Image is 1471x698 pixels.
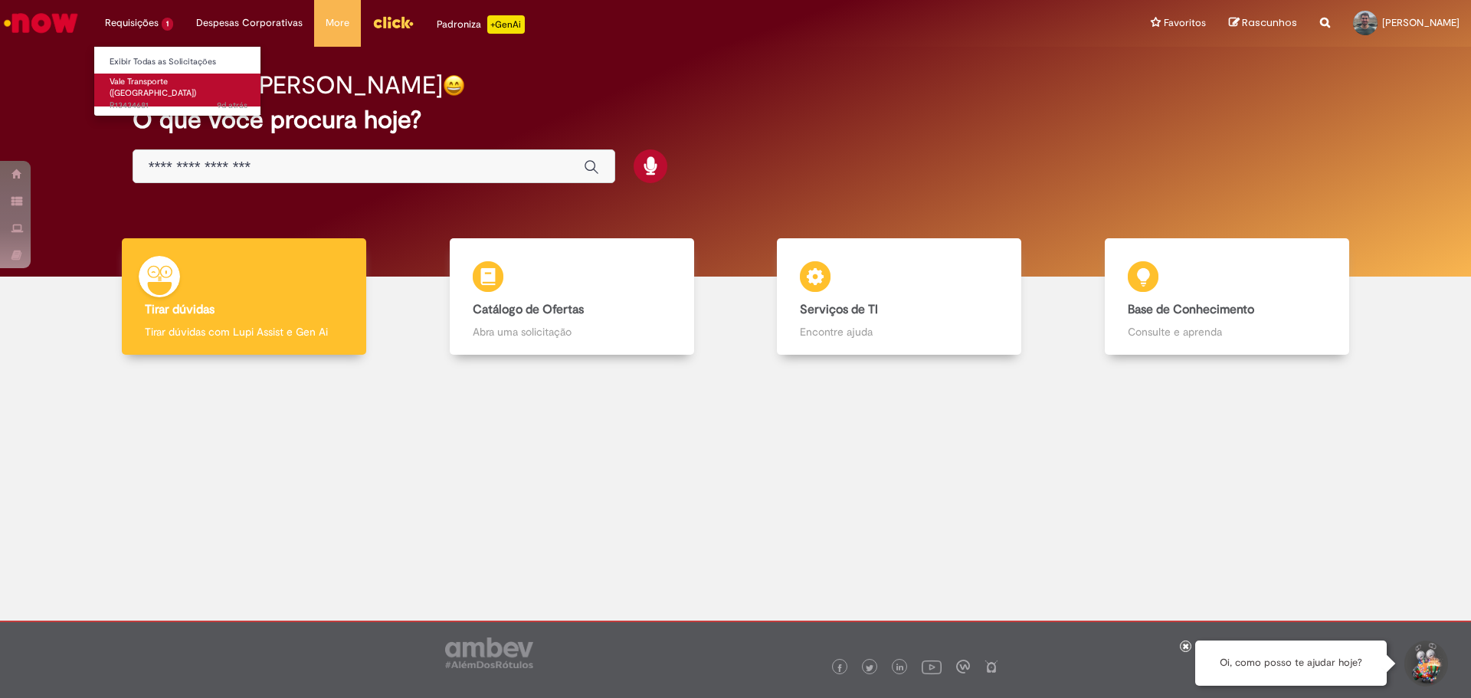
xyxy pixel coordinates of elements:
[94,74,263,107] a: Aberto R13434681 : Vale Transporte (VT)
[326,15,349,31] span: More
[984,660,998,673] img: logo_footer_naosei.png
[922,657,942,677] img: logo_footer_youtube.png
[437,15,525,34] div: Padroniza
[133,72,443,99] h2: Boa tarde, [PERSON_NAME]
[487,15,525,34] p: +GenAi
[1242,15,1297,30] span: Rascunhos
[2,8,80,38] img: ServiceNow
[866,664,873,672] img: logo_footer_twitter.png
[145,324,343,339] p: Tirar dúvidas com Lupi Assist e Gen Ai
[473,302,584,317] b: Catálogo de Ofertas
[408,238,736,356] a: Catálogo de Ofertas Abra uma solicitação
[217,100,247,111] span: 9d atrás
[896,664,904,673] img: logo_footer_linkedin.png
[110,100,247,112] span: R13434681
[93,46,261,116] ul: Requisições
[443,74,465,97] img: happy-face.png
[110,76,196,100] span: Vale Transporte ([GEOGRAPHIC_DATA])
[1063,238,1391,356] a: Base de Conhecimento Consulte e aprenda
[1402,641,1448,687] button: Iniciar Conversa de Suporte
[133,107,1339,133] h2: O que você procura hoje?
[956,660,970,673] img: logo_footer_workplace.png
[1382,16,1460,29] span: [PERSON_NAME]
[145,302,215,317] b: Tirar dúvidas
[217,100,247,111] time: 21/08/2025 08:42:55
[372,11,414,34] img: click_logo_yellow_360x200.png
[800,324,998,339] p: Encontre ajuda
[735,238,1063,356] a: Serviços de TI Encontre ajuda
[80,238,408,356] a: Tirar dúvidas Tirar dúvidas com Lupi Assist e Gen Ai
[445,637,533,668] img: logo_footer_ambev_rotulo_gray.png
[473,324,671,339] p: Abra uma solicitação
[1229,16,1297,31] a: Rascunhos
[1128,302,1254,317] b: Base de Conhecimento
[94,54,263,70] a: Exibir Todas as Solicitações
[162,18,173,31] span: 1
[836,664,844,672] img: logo_footer_facebook.png
[1164,15,1206,31] span: Favoritos
[1195,641,1387,686] div: Oi, como posso te ajudar hoje?
[800,302,878,317] b: Serviços de TI
[196,15,303,31] span: Despesas Corporativas
[105,15,159,31] span: Requisições
[1128,324,1326,339] p: Consulte e aprenda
